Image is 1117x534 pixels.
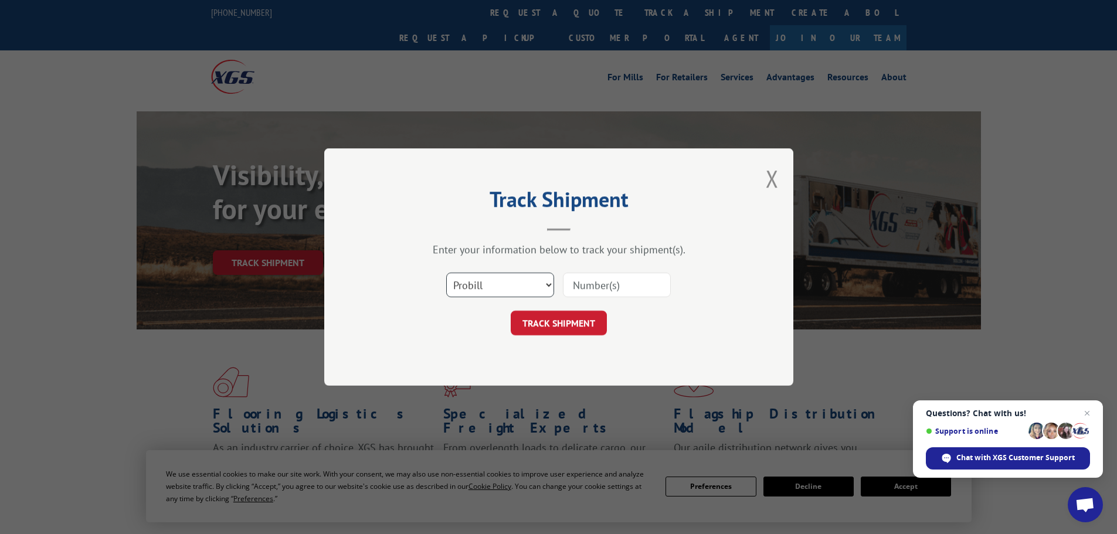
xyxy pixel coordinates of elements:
[766,163,779,194] button: Close modal
[926,427,1024,436] span: Support is online
[563,273,671,297] input: Number(s)
[1080,406,1094,420] span: Close chat
[383,243,735,256] div: Enter your information below to track your shipment(s).
[1068,487,1103,522] div: Open chat
[956,453,1075,463] span: Chat with XGS Customer Support
[511,311,607,335] button: TRACK SHIPMENT
[926,409,1090,418] span: Questions? Chat with us!
[926,447,1090,470] div: Chat with XGS Customer Support
[383,191,735,213] h2: Track Shipment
